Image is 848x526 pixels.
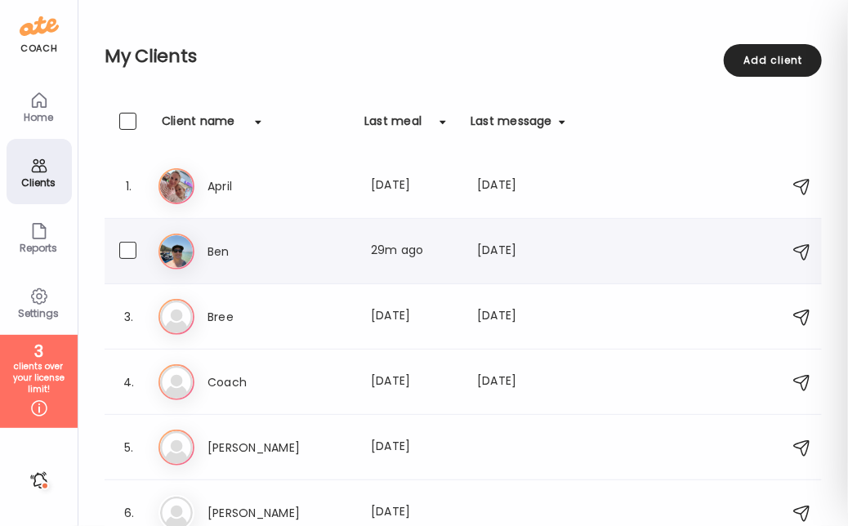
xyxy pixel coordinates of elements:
[371,503,457,523] div: [DATE]
[371,372,457,392] div: [DATE]
[724,44,822,77] div: Add client
[364,113,422,139] div: Last meal
[208,438,351,457] h3: [PERSON_NAME]
[208,503,351,523] h3: [PERSON_NAME]
[477,242,565,261] div: [DATE]
[119,176,139,196] div: 1.
[477,176,565,196] div: [DATE]
[371,438,457,457] div: [DATE]
[105,44,822,69] h2: My Clients
[20,13,59,39] img: ate
[371,176,457,196] div: [DATE]
[6,361,72,395] div: clients over your license limit!
[119,503,139,523] div: 6.
[471,113,552,139] div: Last message
[208,176,351,196] h3: April
[162,113,235,139] div: Client name
[208,242,351,261] h3: Ben
[20,42,57,56] div: coach
[6,341,72,361] div: 3
[10,177,69,188] div: Clients
[208,372,351,392] h3: Coach
[119,438,139,457] div: 5.
[10,243,69,253] div: Reports
[10,308,69,319] div: Settings
[208,307,351,327] h3: Bree
[371,242,457,261] div: 29m ago
[477,372,565,392] div: [DATE]
[119,307,139,327] div: 3.
[10,112,69,123] div: Home
[371,307,457,327] div: [DATE]
[119,372,139,392] div: 4.
[477,307,565,327] div: [DATE]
